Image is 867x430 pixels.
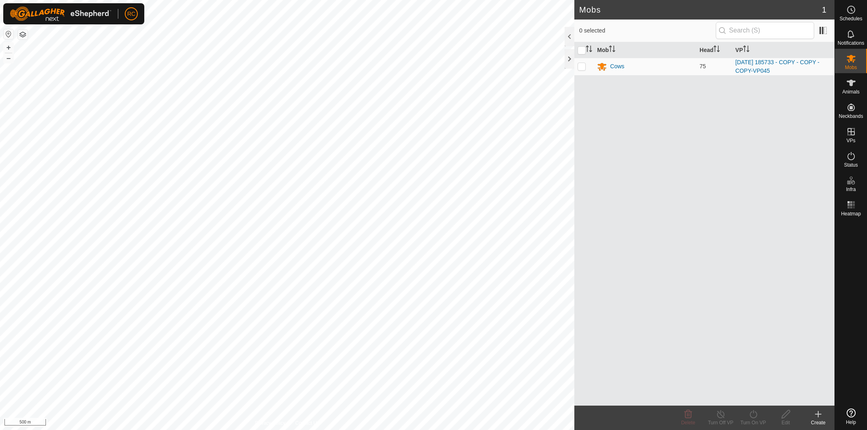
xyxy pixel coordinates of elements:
span: Neckbands [839,114,863,119]
button: + [4,43,13,52]
span: Infra [846,187,856,192]
span: Help [846,420,856,425]
th: Head [696,42,732,58]
a: Help [835,405,867,428]
input: Search (S) [716,22,814,39]
a: [DATE] 185733 - COPY - COPY - COPY-VP045 [735,59,819,74]
span: RC [127,10,135,18]
button: Reset Map [4,29,13,39]
span: 0 selected [579,26,716,35]
p-sorticon: Activate to sort [586,47,592,53]
img: Gallagher Logo [10,7,111,21]
button: – [4,53,13,63]
span: 1 [822,4,826,16]
div: Create [802,419,834,426]
span: Status [844,163,858,167]
span: Animals [842,89,860,94]
p-sorticon: Activate to sort [713,47,720,53]
span: Heatmap [841,211,861,216]
span: 75 [700,63,706,69]
span: Delete [681,420,695,426]
th: VP [732,42,834,58]
a: Contact Us [295,419,319,427]
button: Map Layers [18,30,28,39]
span: Schedules [839,16,862,21]
div: Turn On VP [737,419,769,426]
h2: Mobs [579,5,822,15]
span: Notifications [838,41,864,46]
p-sorticon: Activate to sort [609,47,615,53]
div: Cows [610,62,624,71]
th: Mob [594,42,696,58]
div: Turn Off VP [704,419,737,426]
a: Privacy Policy [255,419,286,427]
span: VPs [846,138,855,143]
p-sorticon: Activate to sort [743,47,750,53]
div: Edit [769,419,802,426]
span: Mobs [845,65,857,70]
